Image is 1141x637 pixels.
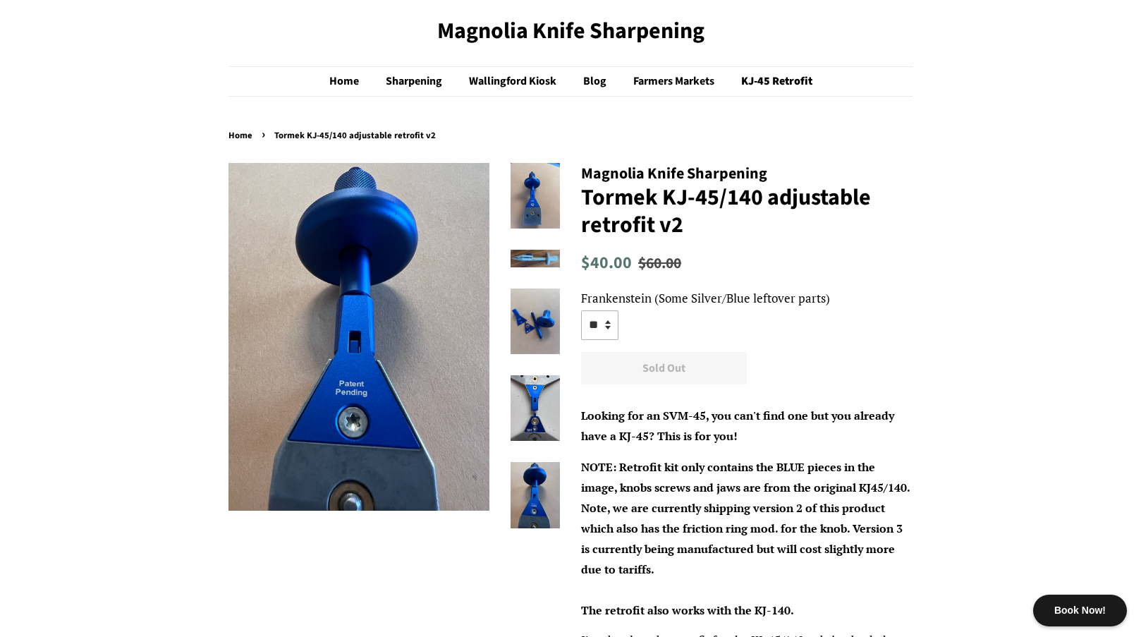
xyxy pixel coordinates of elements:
[228,129,256,142] a: Home
[638,253,681,274] s: $60.00
[228,18,913,44] a: Magnolia Knife Sharpening
[581,251,632,275] span: $40.00
[623,67,728,96] a: Farmers Markets
[1033,595,1127,626] div: Book Now!
[581,162,767,185] span: Magnolia Knife Sharpening
[274,129,439,142] span: Tormek KJ-45/140 adjustable retrofit v2
[228,128,913,144] nav: breadcrumbs
[511,163,560,229] img: Tormek KJ-45/140 adjustable retrofit v2
[581,289,913,309] label: Frankenstein (Some Silver/Blue leftover parts)
[458,67,570,96] a: Wallingford Kiosk
[731,67,812,96] a: KJ-45 Retrofit
[642,360,685,376] span: Sold Out
[511,375,560,441] img: Tormek KJ-45/140 adjustable retrofit v2
[228,163,489,511] img: Tormek KJ-45/140 adjustable retrofit v2
[329,67,373,96] a: Home
[511,250,560,267] img: Tormek KJ-45/140 adjustable retrofit v2
[581,352,747,385] button: Sold Out
[511,289,560,354] img: Tormek KJ-45/140 adjustable retrofit v2
[573,67,621,96] a: Blog
[511,462,560,528] img: Tormek KJ-45/140 adjustable retrofit v2
[581,408,894,444] span: Looking for an SVM-45, you can't find one but you already have a KJ-45? This is for you!
[375,67,456,96] a: Sharpening
[262,126,269,143] span: ›
[581,459,910,617] span: NOTE: Retrofit kit only contains the BLUE pieces in the image, knobs screws and jaws are from the...
[581,184,913,238] h1: Tormek KJ-45/140 adjustable retrofit v2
